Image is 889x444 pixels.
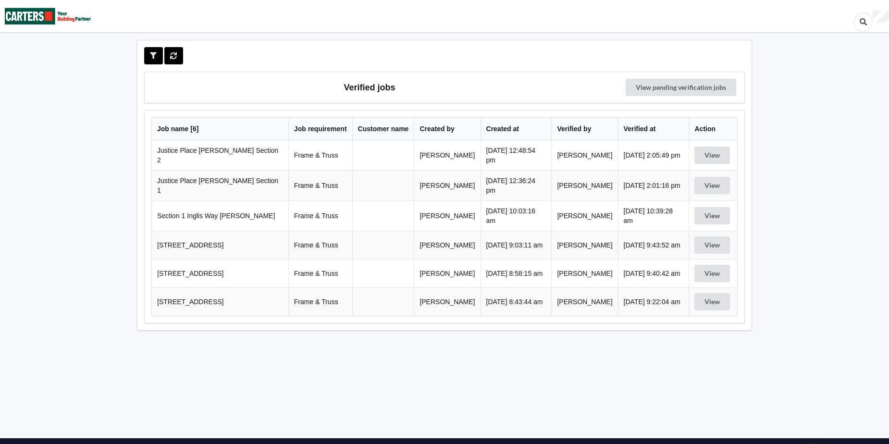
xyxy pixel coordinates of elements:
[694,298,732,306] a: View
[551,231,617,259] td: [PERSON_NAME]
[481,200,552,231] td: [DATE] 10:03:16 am
[551,259,617,287] td: [PERSON_NAME]
[288,170,352,200] td: Frame & Truss
[689,118,737,140] th: Action
[551,287,617,316] td: [PERSON_NAME]
[352,118,414,140] th: Customer name
[414,200,480,231] td: [PERSON_NAME]
[618,287,689,316] td: [DATE] 9:22:04 am
[481,259,552,287] td: [DATE] 8:58:15 am
[694,212,732,220] a: View
[414,170,480,200] td: [PERSON_NAME]
[152,118,288,140] th: Job name [ 6 ]
[414,259,480,287] td: [PERSON_NAME]
[152,200,288,231] td: Section 1 Inglis Way [PERSON_NAME]
[551,118,617,140] th: Verified by
[288,231,352,259] td: Frame & Truss
[288,118,352,140] th: Job requirement
[618,170,689,200] td: [DATE] 2:01:16 pm
[873,10,889,24] div: User Profile
[5,0,91,32] img: Carters
[618,231,689,259] td: [DATE] 9:43:52 am
[694,236,730,254] button: View
[288,287,352,316] td: Frame & Truss
[152,231,288,259] td: [STREET_ADDRESS]
[551,140,617,170] td: [PERSON_NAME]
[414,118,480,140] th: Created by
[694,293,730,310] button: View
[481,118,552,140] th: Created at
[618,118,689,140] th: Verified at
[694,265,730,282] button: View
[626,79,736,96] a: View pending verification jobs
[618,259,689,287] td: [DATE] 9:40:42 am
[414,231,480,259] td: [PERSON_NAME]
[414,140,480,170] td: [PERSON_NAME]
[152,287,288,316] td: [STREET_ADDRESS]
[152,140,288,170] td: Justice Place [PERSON_NAME] Section 2
[694,241,732,249] a: View
[694,207,730,224] button: View
[288,140,352,170] td: Frame & Truss
[694,147,730,164] button: View
[694,270,732,277] a: View
[152,259,288,287] td: [STREET_ADDRESS]
[414,287,480,316] td: [PERSON_NAME]
[481,231,552,259] td: [DATE] 9:03:11 am
[481,287,552,316] td: [DATE] 8:43:44 am
[551,200,617,231] td: [PERSON_NAME]
[551,170,617,200] td: [PERSON_NAME]
[694,182,732,189] a: View
[288,200,352,231] td: Frame & Truss
[694,177,730,194] button: View
[481,170,552,200] td: [DATE] 12:36:24 pm
[694,151,732,159] a: View
[618,200,689,231] td: [DATE] 10:39:28 am
[618,140,689,170] td: [DATE] 2:05:49 pm
[481,140,552,170] td: [DATE] 12:48:54 pm
[151,79,588,96] h3: Verified jobs
[288,259,352,287] td: Frame & Truss
[152,170,288,200] td: Justice Place [PERSON_NAME] Section 1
